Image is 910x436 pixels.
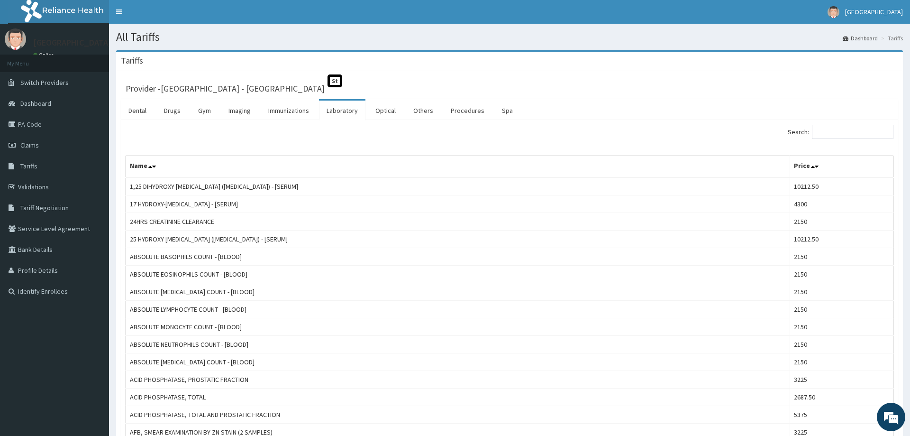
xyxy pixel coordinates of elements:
td: 2687.50 [790,389,893,406]
td: 25 HYDROXY [MEDICAL_DATA] ([MEDICAL_DATA]) - [SERUM] [126,231,790,248]
span: Tariffs [20,162,37,170]
td: 4300 [790,195,893,213]
a: Procedures [443,101,492,121]
td: ACID PHOSPHATASE, TOTAL AND PROSTATIC FRACTION [126,406,790,424]
td: 10212.50 [790,231,893,248]
td: ABSOLUTE MONOCYTE COUNT - [BLOOD] [126,318,790,336]
td: ABSOLUTE EOSINOPHILS COUNT - [BLOOD] [126,266,790,283]
a: Imaging [221,101,258,121]
a: Immunizations [261,101,317,121]
td: 17 HYDROXY-[MEDICAL_DATA] - [SERUM] [126,195,790,213]
td: 10212.50 [790,177,893,195]
td: 24HRS CREATININE CLEARANCE [126,213,790,231]
td: 2150 [790,213,893,231]
td: 3225 [790,371,893,389]
td: ACID PHOSPHATASE, PROSTATIC FRACTION [126,371,790,389]
td: 2150 [790,336,893,353]
td: ABSOLUTE [MEDICAL_DATA] COUNT - [BLOOD] [126,353,790,371]
p: [GEOGRAPHIC_DATA] [33,38,111,47]
td: ABSOLUTE LYMPHOCYTE COUNT - [BLOOD] [126,301,790,318]
td: 2150 [790,248,893,266]
a: Gym [191,101,218,121]
li: Tariffs [879,34,903,42]
span: Dashboard [20,99,51,108]
label: Search: [788,125,893,139]
a: Optical [368,101,403,121]
td: ABSOLUTE BASOPHILS COUNT - [BLOOD] [126,248,790,266]
td: 5375 [790,406,893,424]
a: Laboratory [319,101,365,121]
td: 2150 [790,353,893,371]
h3: Tariffs [121,56,143,65]
a: Others [406,101,441,121]
td: ACID PHOSPHATASE, TOTAL [126,389,790,406]
img: User Image [828,6,839,18]
td: 2150 [790,318,893,336]
span: [GEOGRAPHIC_DATA] [845,8,903,16]
td: ABSOLUTE [MEDICAL_DATA] COUNT - [BLOOD] [126,283,790,301]
a: Dashboard [843,34,878,42]
a: Dental [121,101,154,121]
td: 1,25 DIHYDROXY [MEDICAL_DATA] ([MEDICAL_DATA]) - [SERUM] [126,177,790,195]
span: Claims [20,141,39,149]
a: Spa [494,101,520,121]
span: St [328,74,342,87]
span: Switch Providers [20,78,69,87]
h3: Provider - [GEOGRAPHIC_DATA] - [GEOGRAPHIC_DATA] [126,84,325,93]
th: Price [790,156,893,178]
td: ABSOLUTE NEUTROPHILS COUNT - [BLOOD] [126,336,790,353]
img: User Image [5,28,26,50]
td: 2150 [790,283,893,301]
h1: All Tariffs [116,31,903,43]
a: Drugs [156,101,188,121]
input: Search: [812,125,893,139]
th: Name [126,156,790,178]
td: 2150 [790,301,893,318]
span: Tariff Negotiation [20,204,69,212]
a: Online [33,52,56,58]
td: 2150 [790,266,893,283]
